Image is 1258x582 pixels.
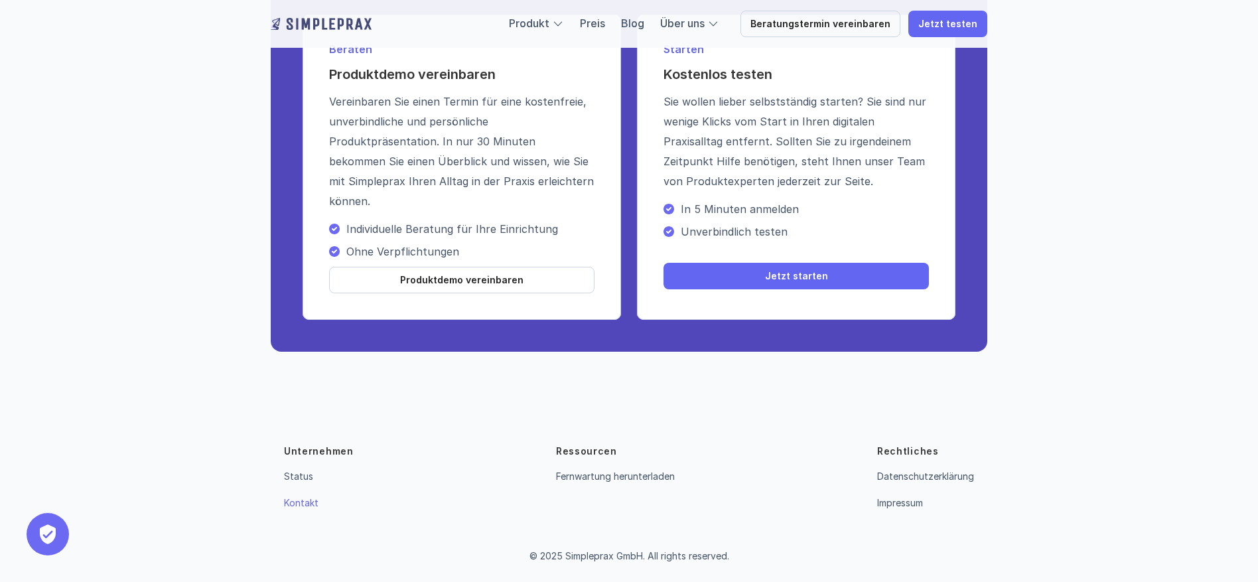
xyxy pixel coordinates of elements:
[400,275,524,286] p: Produktdemo vereinbaren
[740,11,900,37] a: Beratungstermin vereinbaren
[329,41,594,57] p: Beraten
[660,17,705,30] a: Über uns
[621,17,644,30] a: Blog
[664,65,929,84] h4: Kostenlos testen
[556,445,617,458] p: Ressourcen
[509,17,549,30] a: Produkt
[346,245,594,258] p: Ohne Verpflichtungen
[346,222,594,236] p: Individuelle Beratung für Ihre Einrichtung
[284,445,354,458] p: Unternehmen
[877,497,923,508] a: Impressum
[750,19,890,30] p: Beratungstermin vereinbaren
[556,471,675,482] a: Fernwartung herunterladen
[580,17,605,30] a: Preis
[765,271,828,282] p: Jetzt starten
[529,551,729,562] p: © 2025 Simpleprax GmbH. All rights reserved.
[681,225,929,238] p: Unverbindlich testen
[681,202,929,216] p: In 5 Minuten anmelden
[664,41,929,57] p: Starten
[908,11,987,37] a: Jetzt testen
[918,19,977,30] p: Jetzt testen
[664,263,929,289] a: Jetzt starten
[329,92,594,211] p: Vereinbaren Sie einen Termin für eine kostenfreie, unverbindliche und persönliche Produktpräsenta...
[877,471,974,482] a: Datenschutzerklärung
[329,267,594,293] a: Produktdemo vereinbaren
[877,445,939,458] p: Rechtliches
[284,471,313,482] a: Status
[329,65,594,84] h4: Produktdemo vereinbaren
[284,497,318,508] a: Kontakt
[664,92,929,191] p: Sie wollen lieber selbstständig starten? Sie sind nur wenige Klicks vom Start in Ihren digitalen ...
